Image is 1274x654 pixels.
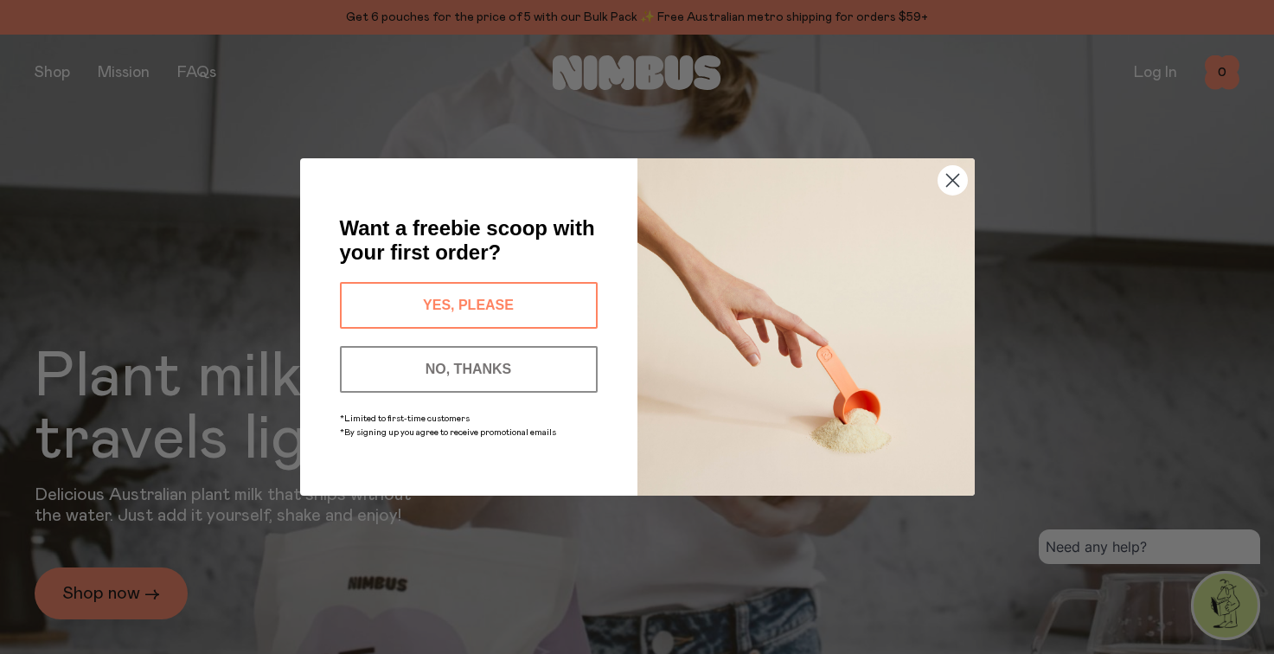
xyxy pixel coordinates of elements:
[938,165,968,196] button: Close dialog
[637,158,975,496] img: c0d45117-8e62-4a02-9742-374a5db49d45.jpeg
[340,282,598,329] button: YES, PLEASE
[340,414,470,423] span: *Limited to first-time customers
[340,216,595,264] span: Want a freebie scoop with your first order?
[340,346,598,393] button: NO, THANKS
[340,428,556,437] span: *By signing up you agree to receive promotional emails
